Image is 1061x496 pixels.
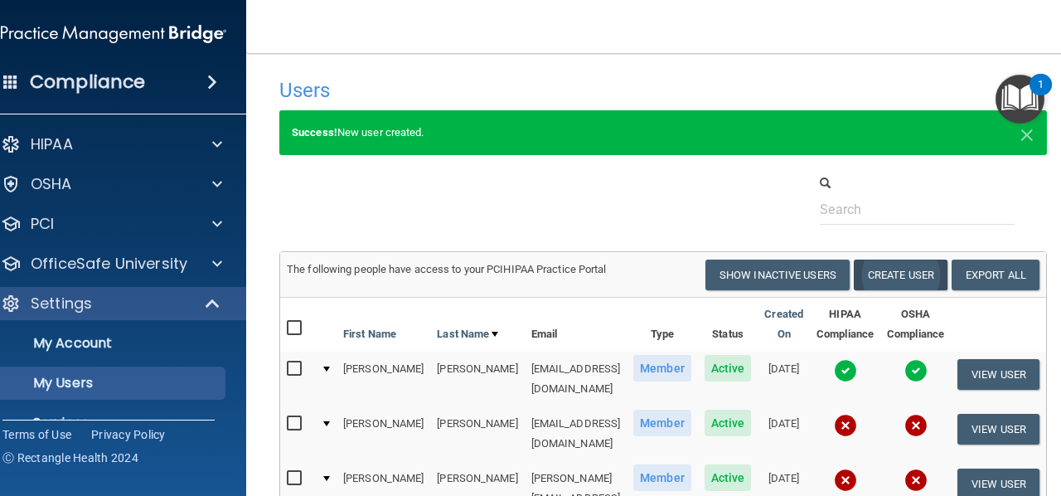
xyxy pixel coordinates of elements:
div: 1 [1038,85,1044,106]
a: Created On [764,304,803,344]
h4: Users [279,80,717,101]
button: Open Resource Center, 1 new notification [996,75,1044,124]
td: [DATE] [758,352,810,406]
input: Search [820,194,1015,225]
th: Status [698,298,758,352]
a: Last Name [437,324,498,344]
td: [DATE] [758,406,810,461]
img: cross.ca9f0e7f.svg [904,414,928,437]
button: View User [957,359,1039,390]
strong: Success! [292,126,337,139]
a: First Name [343,324,396,344]
div: New user created. [279,110,1047,155]
td: [EMAIL_ADDRESS][DOMAIN_NAME] [525,352,627,406]
td: [EMAIL_ADDRESS][DOMAIN_NAME] [525,406,627,461]
h4: Compliance [30,71,145,94]
img: cross.ca9f0e7f.svg [834,469,857,492]
span: Member [633,464,691,491]
p: OSHA [31,174,72,194]
th: Type [627,298,698,352]
span: Member [633,355,691,382]
span: The following people have access to your PCIHIPAA Practice Portal [287,263,607,275]
span: Active [705,410,752,436]
button: Show Inactive Users [705,260,850,290]
a: Export All [952,260,1039,290]
p: OfficeSafe University [31,254,187,274]
button: View User [957,414,1039,445]
a: OSHA [1,174,222,194]
span: Member [633,410,691,436]
img: tick.e7d51cea.svg [904,359,928,382]
td: [PERSON_NAME] [430,406,524,461]
p: PCI [31,214,54,234]
a: HIPAA [1,134,222,154]
th: Email [525,298,627,352]
a: PCI [1,214,222,234]
p: Settings [31,294,92,314]
img: tick.e7d51cea.svg [834,359,857,382]
span: Active [705,355,752,382]
a: Privacy Policy [91,426,166,443]
td: [PERSON_NAME] [337,352,430,406]
span: × [1020,116,1034,149]
img: cross.ca9f0e7f.svg [834,414,857,437]
a: Settings [1,294,221,314]
a: OfficeSafe University [1,254,222,274]
th: HIPAA Compliance [810,298,880,352]
p: HIPAA [31,134,73,154]
a: Terms of Use [2,426,71,443]
iframe: Drift Widget Chat Controller [978,382,1041,445]
th: OSHA Compliance [880,298,951,352]
td: [PERSON_NAME] [337,406,430,461]
span: Ⓒ Rectangle Health 2024 [2,450,138,466]
button: Create User [854,260,947,290]
td: [PERSON_NAME] [430,352,524,406]
img: cross.ca9f0e7f.svg [904,469,928,492]
span: Active [705,464,752,491]
img: PMB logo [1,17,226,51]
button: Close [1020,123,1034,143]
